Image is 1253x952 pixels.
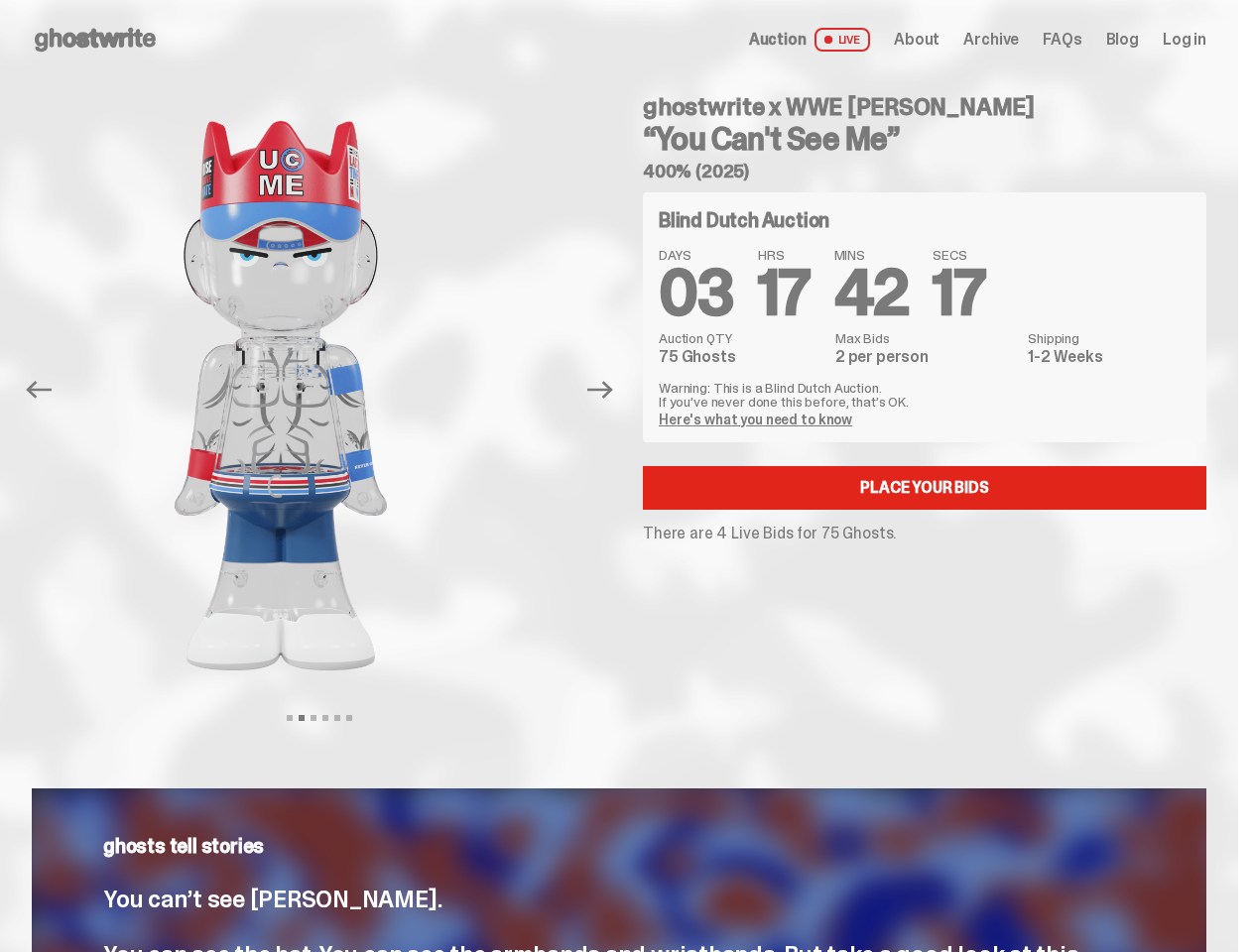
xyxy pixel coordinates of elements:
span: 42 [834,252,910,334]
h4: ghostwrite x WWE [PERSON_NAME] [643,95,1206,119]
dd: 1-2 Weeks [1028,349,1190,365]
dt: Shipping [1028,331,1190,345]
button: Next [578,368,622,412]
button: View slide 4 [322,715,328,721]
button: View slide 1 [287,715,293,721]
h5: 400% (2025) [643,163,1206,180]
span: You can’t see [PERSON_NAME]. [103,884,441,914]
button: View slide 5 [334,715,340,721]
p: There are 4 Live Bids for 75 Ghosts. [643,526,1206,541]
h4: Blind Dutch Auction [659,210,829,230]
span: 17 [933,252,985,334]
button: View slide 6 [346,715,352,721]
a: Here's what you need to know [659,411,852,428]
button: Previous [17,368,61,412]
span: DAYS [659,248,734,262]
span: MINS [834,248,910,262]
span: 17 [758,252,811,334]
dt: Auction QTY [659,331,823,345]
span: LIVE [814,28,871,52]
span: Auction [749,32,807,48]
dt: Max Bids [835,331,1016,345]
a: Blog [1106,32,1139,48]
button: View slide 3 [311,715,316,721]
span: HRS [758,248,811,262]
a: Auction LIVE [749,28,870,52]
button: View slide 2 [299,715,305,721]
a: Archive [963,32,1019,48]
span: 03 [659,252,734,334]
a: FAQs [1043,32,1081,48]
img: John_Cena_Hero_1.png [28,79,534,712]
p: ghosts tell stories [103,836,1135,856]
span: SECS [933,248,985,262]
img: John_Cena_Hero_3.png [603,79,1109,712]
a: Place your Bids [643,466,1206,510]
a: About [894,32,940,48]
dd: 2 per person [835,349,1016,365]
p: Warning: This is a Blind Dutch Auction. If you’ve never done this before, that’s OK. [659,381,1190,409]
dd: 75 Ghosts [659,349,823,365]
a: Log in [1163,32,1206,48]
h3: “You Can't See Me” [643,123,1206,155]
